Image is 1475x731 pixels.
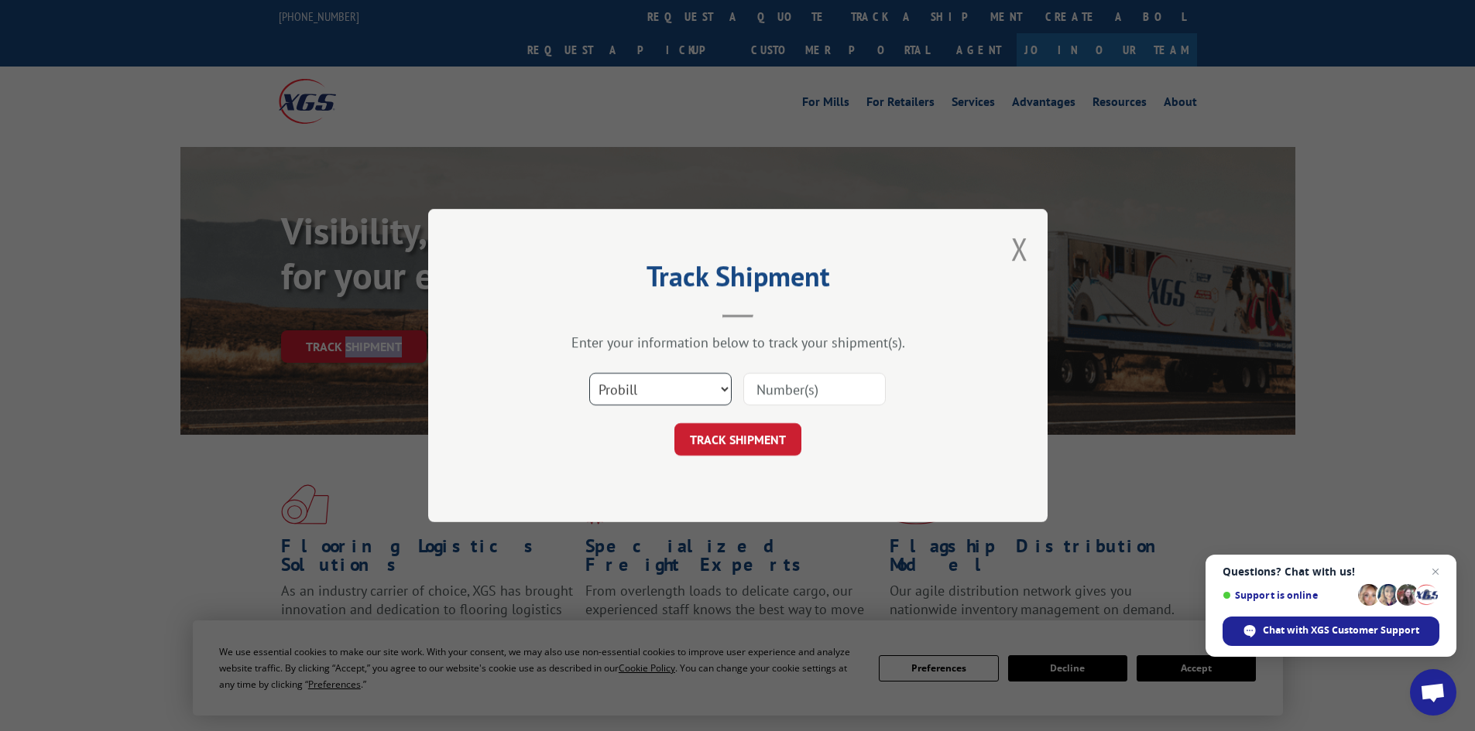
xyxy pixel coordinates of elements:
[1011,228,1028,269] button: Close modal
[1410,669,1456,716] div: Open chat
[1223,617,1439,646] div: Chat with XGS Customer Support
[674,423,801,456] button: TRACK SHIPMENT
[506,333,970,351] div: Enter your information below to track your shipment(s).
[506,265,970,295] h2: Track Shipment
[1223,565,1439,578] span: Questions? Chat with us!
[1223,589,1353,601] span: Support is online
[743,373,886,405] input: Number(s)
[1263,623,1419,637] span: Chat with XGS Customer Support
[1426,562,1445,581] span: Close chat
